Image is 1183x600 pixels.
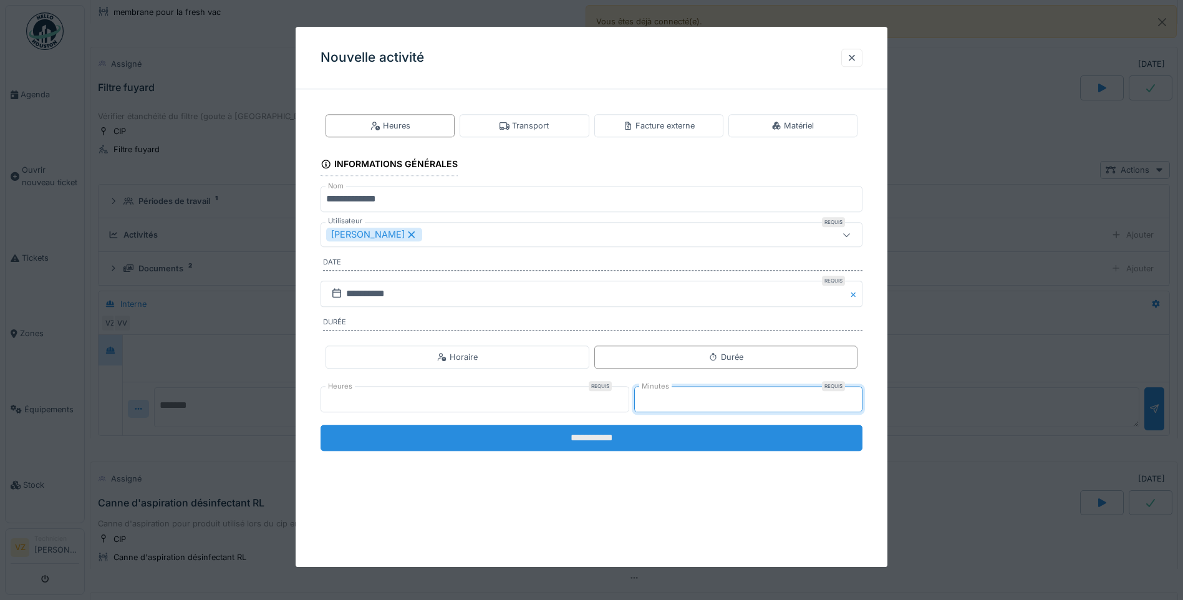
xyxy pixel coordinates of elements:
[623,120,695,132] div: Facture externe
[326,381,355,392] label: Heures
[708,351,743,363] div: Durée
[323,258,862,271] label: Date
[323,317,862,331] label: Durée
[437,351,478,363] div: Horaire
[589,381,612,391] div: Requis
[326,181,346,192] label: Nom
[326,228,422,242] div: [PERSON_NAME]
[321,155,458,176] div: Informations générales
[500,120,549,132] div: Transport
[771,120,814,132] div: Matériel
[370,120,410,132] div: Heures
[822,218,845,228] div: Requis
[321,50,424,65] h3: Nouvelle activité
[326,216,365,227] label: Utilisateur
[822,276,845,286] div: Requis
[822,381,845,391] div: Requis
[639,381,672,392] label: Minutes
[849,281,862,307] button: Close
